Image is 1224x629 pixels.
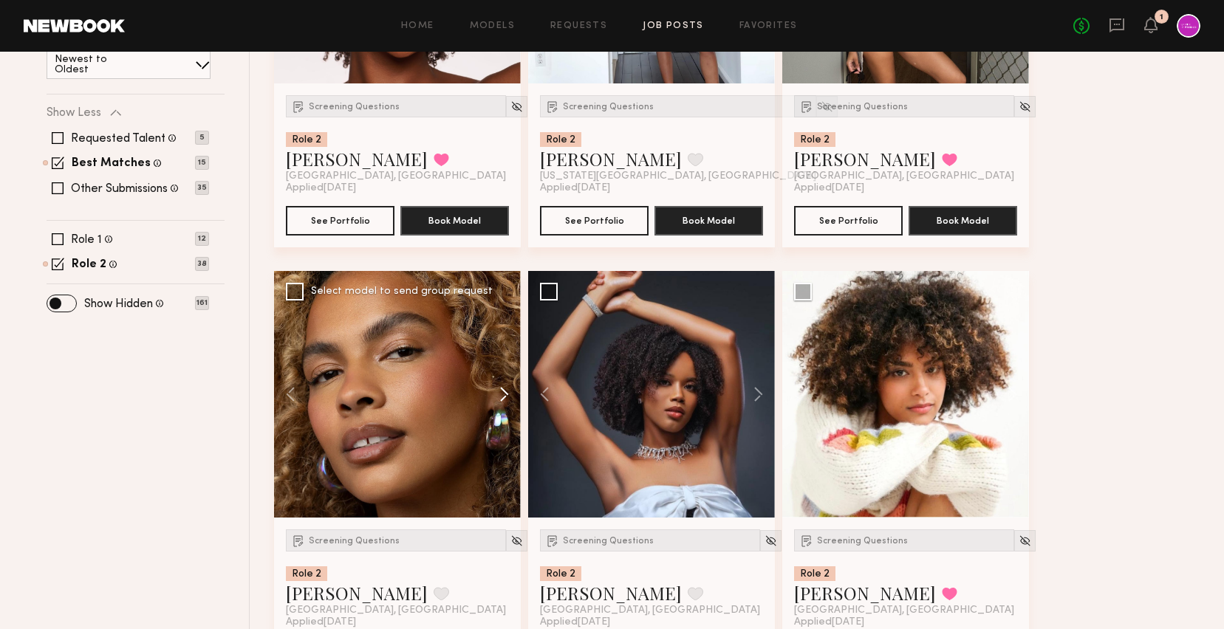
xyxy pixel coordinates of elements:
span: [US_STATE][GEOGRAPHIC_DATA], [GEOGRAPHIC_DATA] [540,171,816,182]
img: Unhide Model [1019,535,1031,547]
div: Select model to send group request [311,286,493,297]
span: [GEOGRAPHIC_DATA], [GEOGRAPHIC_DATA] [794,171,1014,182]
button: See Portfolio [286,206,394,236]
div: Applied [DATE] [794,182,1017,194]
img: Submission Icon [291,533,306,548]
div: Role 2 [540,132,581,147]
span: Screening Questions [309,537,400,546]
a: Models [470,21,515,31]
img: Submission Icon [545,533,560,548]
label: Requested Talent [71,133,165,145]
a: [PERSON_NAME] [540,147,682,171]
div: Applied [DATE] [286,182,509,194]
a: [PERSON_NAME] [794,581,936,605]
label: Best Matches [72,158,151,170]
label: Show Hidden [84,298,153,310]
span: [GEOGRAPHIC_DATA], [GEOGRAPHIC_DATA] [794,605,1014,616]
a: Book Model [400,213,509,226]
div: Applied [DATE] [794,616,1017,628]
a: [PERSON_NAME] [286,581,428,605]
button: Book Model [909,206,1017,236]
span: [GEOGRAPHIC_DATA], [GEOGRAPHIC_DATA] [286,171,506,182]
img: Unhide Model [510,100,523,113]
div: Role 2 [286,566,327,581]
a: Home [401,21,434,31]
div: 1 [1160,13,1163,21]
div: Role 2 [794,132,835,147]
div: Role 2 [286,132,327,147]
img: Submission Icon [799,533,814,548]
img: Unhide Model [1019,100,1031,113]
a: Book Model [654,213,763,226]
p: 38 [195,257,209,271]
p: 161 [195,296,209,310]
span: Screening Questions [817,103,908,111]
div: Role 2 [794,566,835,581]
a: Favorites [739,21,798,31]
div: Role 2 [540,566,581,581]
label: Other Submissions [71,183,168,195]
button: Book Model [654,206,763,236]
img: Submission Icon [291,99,306,114]
a: [PERSON_NAME] [286,147,428,171]
span: Screening Questions [563,537,654,546]
div: Applied [DATE] [286,616,509,628]
a: Requests [550,21,607,31]
p: 35 [195,181,209,195]
button: See Portfolio [794,206,903,236]
button: See Portfolio [540,206,649,236]
a: [PERSON_NAME] [540,581,682,605]
img: Submission Icon [799,99,814,114]
span: Screening Questions [309,103,400,111]
span: [GEOGRAPHIC_DATA], [GEOGRAPHIC_DATA] [540,605,760,616]
span: Screening Questions [563,103,654,111]
p: Newest to Oldest [55,55,143,75]
p: Show Less [47,107,101,119]
a: Book Model [909,213,1017,226]
p: 15 [195,156,209,170]
a: Job Posts [643,21,704,31]
img: Unhide Model [510,535,523,547]
span: [GEOGRAPHIC_DATA], [GEOGRAPHIC_DATA] [286,605,506,616]
span: Screening Questions [817,537,908,546]
div: Applied [DATE] [540,182,763,194]
button: Book Model [400,206,509,236]
label: Role 1 [71,234,102,246]
p: 5 [195,131,209,145]
div: Applied [DATE] [540,616,763,628]
p: 12 [195,232,209,246]
a: [PERSON_NAME] [794,147,936,171]
img: Submission Icon [545,99,560,114]
img: Unhide Model [765,535,777,547]
label: Role 2 [72,259,106,271]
